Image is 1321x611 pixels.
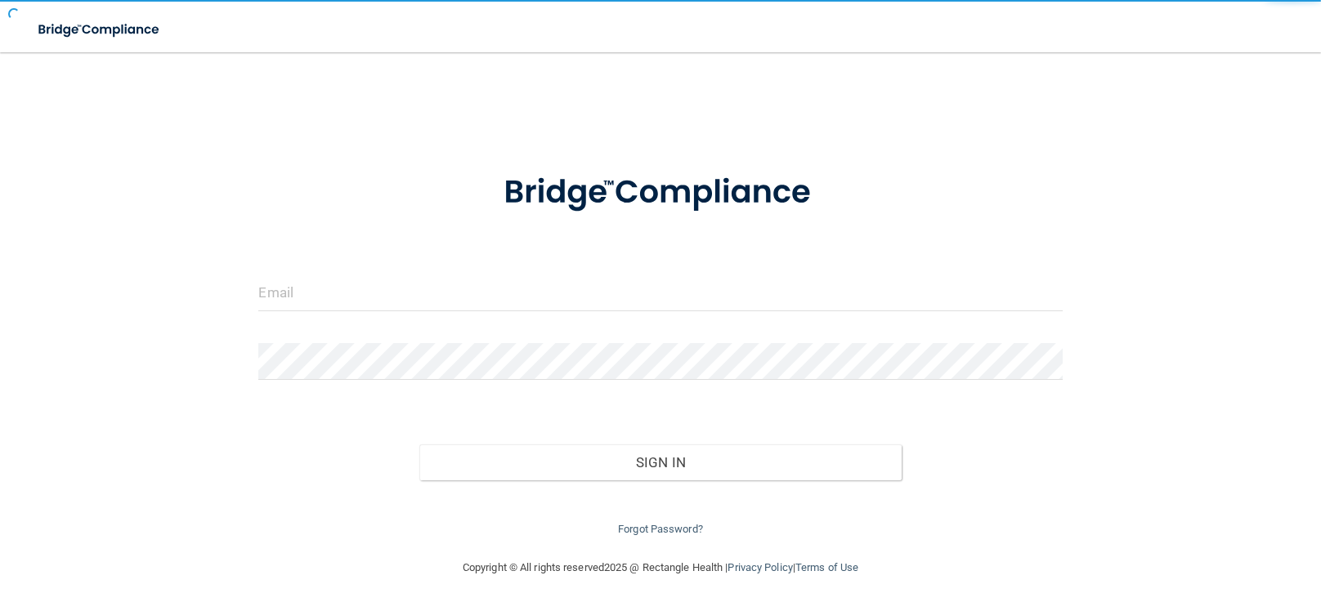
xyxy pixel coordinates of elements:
[362,542,959,594] div: Copyright © All rights reserved 2025 @ Rectangle Health | |
[258,274,1062,311] input: Email
[728,561,792,573] a: Privacy Policy
[470,150,851,235] img: bridge_compliance_login_screen.278c3ca4.svg
[795,561,858,573] a: Terms of Use
[25,13,175,47] img: bridge_compliance_login_screen.278c3ca4.svg
[618,523,703,535] a: Forgot Password?
[419,444,902,480] button: Sign In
